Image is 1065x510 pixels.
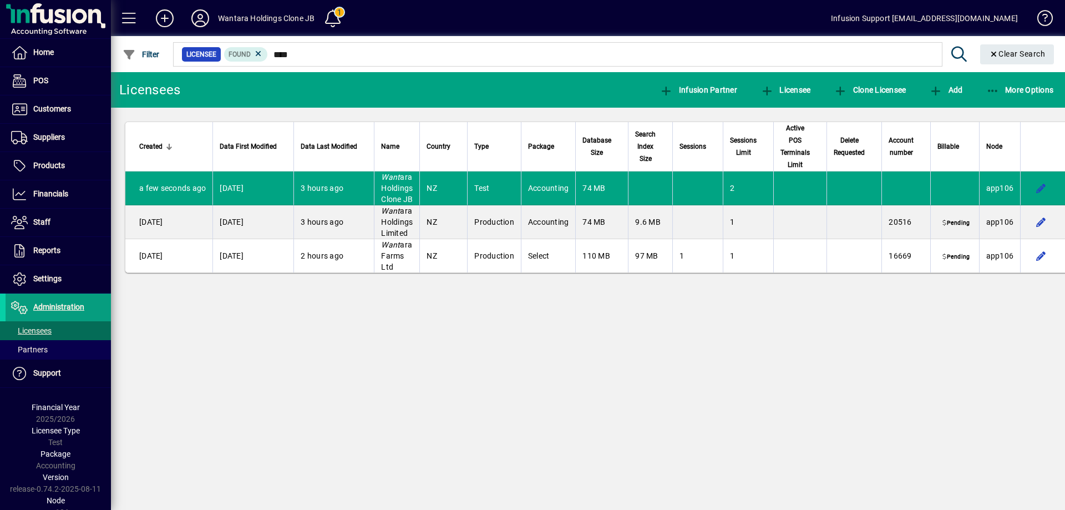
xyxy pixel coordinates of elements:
[147,8,182,28] button: Add
[125,239,212,272] td: [DATE]
[6,209,111,236] a: Staff
[33,133,65,142] span: Suppliers
[657,80,740,100] button: Infusion Partner
[679,140,716,153] div: Sessions
[834,134,875,159] div: Delete Requested
[780,122,820,171] div: Active POS Terminals Limit
[940,219,972,228] span: Pending
[224,47,268,62] mat-chip: Found Status: Found
[6,340,111,359] a: Partners
[427,140,460,153] div: Country
[6,124,111,152] a: Suppliers
[33,189,68,198] span: Financials
[467,171,521,205] td: Test
[723,205,773,239] td: 1
[521,239,576,272] td: Select
[926,80,965,100] button: Add
[730,134,757,159] span: Sessions Limit
[381,140,413,153] div: Name
[474,140,489,153] span: Type
[33,302,84,311] span: Administration
[229,51,251,58] span: Found
[212,205,293,239] td: [DATE]
[6,67,111,95] a: POS
[1032,213,1049,231] button: Edit
[381,206,400,215] em: Want
[660,85,737,94] span: Infusion Partner
[125,171,212,205] td: a few seconds ago
[758,80,814,100] button: Licensee
[6,321,111,340] a: Licensees
[11,326,52,335] span: Licensees
[381,140,399,153] span: Name
[33,48,54,57] span: Home
[575,239,628,272] td: 110 MB
[521,171,576,205] td: Accounting
[33,161,65,170] span: Products
[212,171,293,205] td: [DATE]
[220,140,277,153] span: Data First Modified
[986,140,1002,153] span: Node
[33,368,61,377] span: Support
[1029,2,1051,38] a: Knowledge Base
[381,173,400,181] em: Want
[33,218,50,226] span: Staff
[186,49,216,60] span: Licensee
[881,205,930,239] td: 20516
[33,274,62,283] span: Settings
[940,253,972,261] span: Pending
[679,140,706,153] span: Sessions
[760,85,811,94] span: Licensee
[474,140,514,153] div: Type
[43,473,69,482] span: Version
[32,403,80,412] span: Financial Year
[582,134,611,159] span: Database Size
[6,237,111,265] a: Reports
[628,239,672,272] td: 97 MB
[293,205,374,239] td: 3 hours ago
[889,134,914,159] span: Account number
[528,140,554,153] span: Package
[182,8,218,28] button: Profile
[419,239,467,272] td: NZ
[989,49,1046,58] span: Clear Search
[293,239,374,272] td: 2 hours ago
[32,426,80,435] span: Licensee Type
[575,205,628,239] td: 74 MB
[40,450,70,458] span: Package
[6,152,111,180] a: Products
[635,128,656,165] span: Search Index Size
[218,9,315,27] div: Wantara Holdings Clone JB
[831,9,1018,27] div: Infusion Support [EMAIL_ADDRESS][DOMAIN_NAME]
[6,180,111,208] a: Financials
[381,240,412,271] span: ara Farms Ltd
[120,44,163,64] button: Filter
[33,104,71,113] span: Customers
[723,171,773,205] td: 2
[831,80,909,100] button: Clone Licensee
[528,140,569,153] div: Package
[881,239,930,272] td: 16669
[780,122,810,171] span: Active POS Terminals Limit
[212,239,293,272] td: [DATE]
[986,184,1014,193] span: app106.prod.infusionbusinesssoftware.com
[1032,247,1049,265] button: Edit
[628,205,672,239] td: 9.6 MB
[834,85,906,94] span: Clone Licensee
[301,140,367,153] div: Data Last Modified
[889,134,924,159] div: Account number
[467,239,521,272] td: Production
[986,85,1054,94] span: More Options
[139,140,163,153] span: Created
[929,85,962,94] span: Add
[293,171,374,205] td: 3 hours ago
[125,205,212,239] td: [DATE]
[937,140,959,153] span: Billable
[301,140,357,153] span: Data Last Modified
[635,128,666,165] div: Search Index Size
[33,246,60,255] span: Reports
[1032,179,1049,197] button: Edit
[6,265,111,293] a: Settings
[986,218,1014,226] span: app106.prod.infusionbusinesssoftware.com
[467,205,521,239] td: Production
